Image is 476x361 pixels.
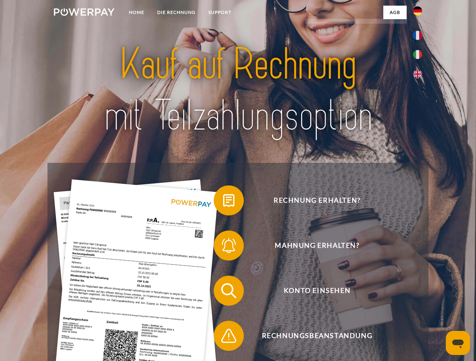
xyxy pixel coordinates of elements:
[214,276,410,306] button: Konto einsehen
[122,6,151,19] a: Home
[305,19,407,32] a: AGB (Kauf auf Rechnung)
[72,36,404,144] img: title-powerpay_de.svg
[225,276,409,306] span: Konto einsehen
[413,70,422,79] img: en
[214,185,410,215] button: Rechnung erhalten?
[219,326,238,345] img: qb_warning.svg
[214,321,410,351] button: Rechnungsbeanstandung
[413,6,422,15] img: de
[225,231,409,261] span: Mahnung erhalten?
[219,281,238,300] img: qb_search.svg
[219,191,238,210] img: qb_bill.svg
[219,236,238,255] img: qb_bell.svg
[151,6,202,19] a: DIE RECHNUNG
[413,50,422,59] img: it
[383,6,407,19] a: agb
[225,321,409,351] span: Rechnungsbeanstandung
[214,231,410,261] button: Mahnung erhalten?
[54,8,115,16] img: logo-powerpay-white.svg
[446,331,470,355] iframe: Schaltfläche zum Öffnen des Messaging-Fensters
[413,31,422,40] img: fr
[225,185,409,215] span: Rechnung erhalten?
[202,6,238,19] a: SUPPORT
